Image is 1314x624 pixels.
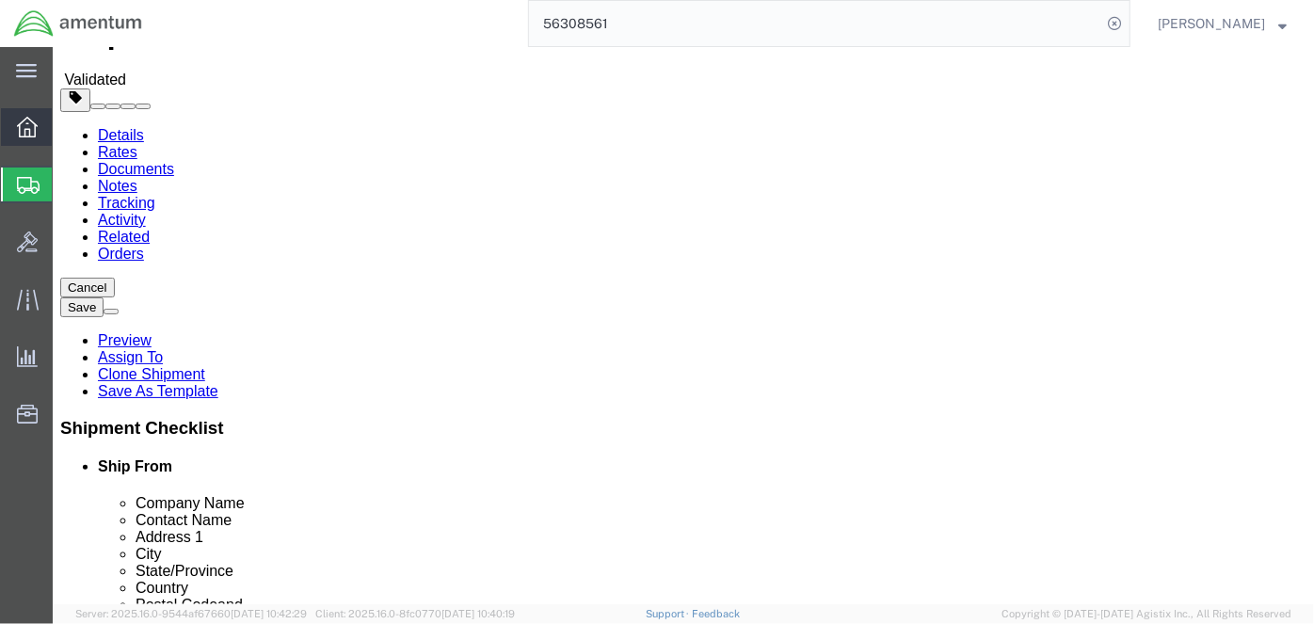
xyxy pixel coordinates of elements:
a: Support [646,608,693,619]
iframe: FS Legacy Container [53,47,1314,604]
a: Feedback [692,608,740,619]
button: [PERSON_NAME] [1157,12,1288,35]
span: Server: 2025.16.0-9544af67660 [75,608,307,619]
img: logo [13,9,143,38]
span: [DATE] 10:40:19 [441,608,515,619]
span: Samantha Gibbons [1158,13,1265,34]
input: Search for shipment number, reference number [529,1,1101,46]
span: Copyright © [DATE]-[DATE] Agistix Inc., All Rights Reserved [1002,606,1291,622]
span: Client: 2025.16.0-8fc0770 [315,608,515,619]
span: [DATE] 10:42:29 [231,608,307,619]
